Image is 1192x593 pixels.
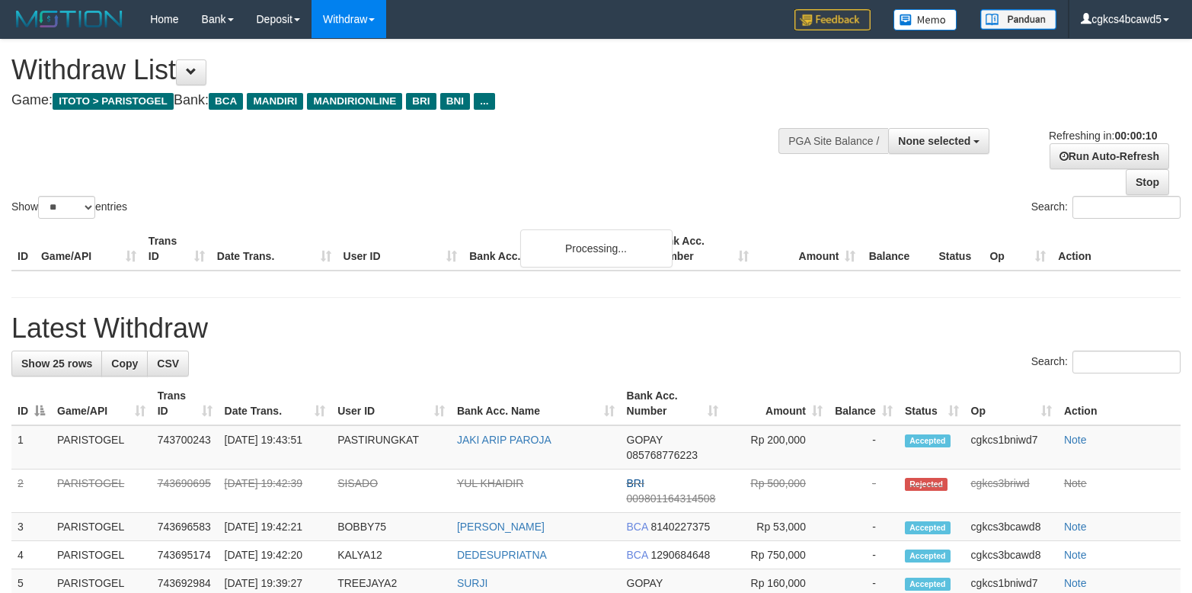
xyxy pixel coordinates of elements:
[474,93,494,110] span: ...
[1031,351,1181,373] label: Search:
[331,382,451,425] th: User ID: activate to sort column ascending
[51,470,152,513] td: PARISTOGEL
[829,382,899,425] th: Balance: activate to sort column ascending
[11,196,127,219] label: Show entries
[337,227,464,271] th: User ID
[755,227,862,271] th: Amount
[219,513,332,541] td: [DATE] 19:42:21
[905,550,951,563] span: Accepted
[219,470,332,513] td: [DATE] 19:42:39
[1052,227,1181,271] th: Action
[778,128,888,154] div: PGA Site Balance /
[142,227,211,271] th: Trans ID
[905,578,951,591] span: Accepted
[1072,351,1181,373] input: Search:
[1064,577,1087,589] a: Note
[627,577,663,589] span: GOPAY
[247,93,303,110] span: MANDIRI
[209,93,243,110] span: BCA
[861,227,932,271] th: Balance
[152,382,219,425] th: Trans ID: activate to sort column ascending
[1072,196,1181,219] input: Search:
[11,351,102,377] a: Show 25 rows
[724,425,829,470] td: Rp 200,000
[53,93,174,110] span: ITOTO > PARISTOGEL
[520,229,673,268] div: Processing...
[650,521,710,533] span: Copy 8140227375 to clipboard
[457,521,545,533] a: [PERSON_NAME]
[38,196,95,219] select: Showentries
[647,227,755,271] th: Bank Acc. Number
[51,425,152,470] td: PARISTOGEL
[11,8,127,30] img: MOTION_logo.png
[1114,130,1157,142] strong: 00:00:10
[11,470,51,513] td: 2
[898,135,970,147] span: None selected
[1058,382,1181,425] th: Action
[965,541,1058,569] td: cgkcs3bcawd8
[627,434,663,446] span: GOPAY
[157,357,179,370] span: CSV
[331,513,451,541] td: BOBBY75
[965,382,1058,425] th: Op: activate to sort column ascending
[888,128,989,154] button: None selected
[457,549,547,561] a: DEDESUPRIATNA
[111,357,138,370] span: Copy
[51,382,152,425] th: Game/API: activate to sort column ascending
[21,357,92,370] span: Show 25 rows
[51,541,152,569] td: PARISTOGEL
[147,351,189,377] a: CSV
[307,93,402,110] span: MANDIRIONLINE
[463,227,647,271] th: Bank Acc. Name
[1031,196,1181,219] label: Search:
[331,425,451,470] td: PASTIRUNGKAT
[457,434,551,446] a: JAKI ARIP PAROJA
[829,425,899,470] td: -
[627,492,716,505] span: Copy 009801164314508 to clipboard
[35,227,142,271] th: Game/API
[1050,143,1169,169] a: Run Auto-Refresh
[457,477,523,489] a: YUL KHAIDIR
[724,470,829,513] td: Rp 500,000
[331,541,451,569] td: KALYA12
[965,425,1058,470] td: cgkcs1bniwd7
[51,513,152,541] td: PARISTOGEL
[11,513,51,541] td: 3
[829,513,899,541] td: -
[152,513,219,541] td: 743696583
[219,382,332,425] th: Date Trans.: activate to sort column ascending
[932,227,983,271] th: Status
[627,477,644,489] span: BRI
[829,541,899,569] td: -
[101,351,148,377] a: Copy
[905,434,951,447] span: Accepted
[11,541,51,569] td: 4
[980,9,1056,30] img: panduan.png
[11,55,779,85] h1: Withdraw List
[11,425,51,470] td: 1
[1126,169,1169,195] a: Stop
[457,577,487,589] a: SURJI
[899,382,965,425] th: Status: activate to sort column ascending
[893,9,957,30] img: Button%20Memo.svg
[829,470,899,513] td: -
[219,541,332,569] td: [DATE] 19:42:20
[724,382,829,425] th: Amount: activate to sort column ascending
[211,227,337,271] th: Date Trans.
[627,521,648,533] span: BCA
[1064,521,1087,533] a: Note
[965,513,1058,541] td: cgkcs3bcawd8
[406,93,436,110] span: BRI
[219,425,332,470] td: [DATE] 19:43:51
[724,513,829,541] td: Rp 53,000
[152,470,219,513] td: 743690695
[650,549,710,561] span: Copy 1290684648 to clipboard
[1064,434,1087,446] a: Note
[965,470,1058,513] td: cgkcs3briwd
[440,93,470,110] span: BNI
[11,382,51,425] th: ID: activate to sort column descending
[11,93,779,108] h4: Game: Bank:
[331,470,451,513] td: SISADO
[451,382,621,425] th: Bank Acc. Name: activate to sort column ascending
[11,227,35,271] th: ID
